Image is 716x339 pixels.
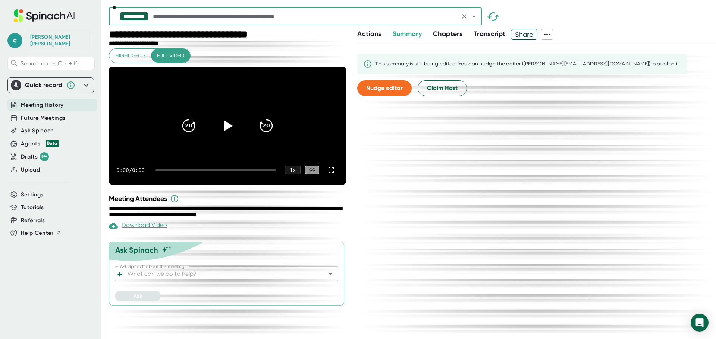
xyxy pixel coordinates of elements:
[11,78,91,93] div: Quick record
[305,166,319,174] div: CC
[393,30,422,38] span: Summary
[474,30,506,38] span: Transcript
[115,246,158,255] div: Ask Spinach
[40,152,49,161] div: 99+
[151,49,190,63] button: Full video
[25,81,63,89] div: Quick record
[366,84,403,92] span: Nudge editor
[109,49,151,63] button: Highlights
[21,114,65,122] button: Future Meetings
[21,140,59,148] button: Agents Beta
[134,293,142,299] span: Ask
[21,152,49,161] div: Drafts
[21,229,54,237] span: Help Center
[115,51,145,60] span: Highlights
[691,314,709,332] div: Open Intercom Messenger
[21,229,62,237] button: Help Center
[357,30,381,38] span: Actions
[427,84,458,93] span: Claim Host
[21,191,44,199] button: Settings
[30,34,86,47] div: Candace Aragon
[285,166,301,174] div: 1 x
[418,80,467,96] button: Claim Host
[126,269,314,279] input: What can we do to help?
[21,152,49,161] button: Drafts 99+
[21,216,45,225] button: Referrals
[21,101,63,109] button: Meeting History
[357,80,412,96] button: Nudge editor
[393,29,422,39] button: Summary
[433,30,462,38] span: Chapters
[21,166,40,174] button: Upload
[157,51,184,60] span: Full video
[21,127,54,135] button: Ask Spinach
[7,33,22,48] span: c
[433,29,462,39] button: Chapters
[109,194,348,203] div: Meeting Attendees
[46,140,59,147] div: Beta
[474,29,506,39] button: Transcript
[109,221,167,230] div: Download Video
[511,28,537,41] span: Share
[375,61,680,67] div: This summary is still being edited. You can nudge the editor ([PERSON_NAME][EMAIL_ADDRESS][DOMAIN...
[459,11,470,22] button: Clear
[325,269,336,279] button: Open
[115,291,161,301] button: Ask
[21,140,59,148] div: Agents
[469,11,479,22] button: Open
[21,203,44,212] button: Tutorials
[116,167,146,173] div: 0:00 / 0:00
[21,60,79,67] span: Search notes (Ctrl + K)
[511,29,537,40] button: Share
[357,29,381,39] button: Actions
